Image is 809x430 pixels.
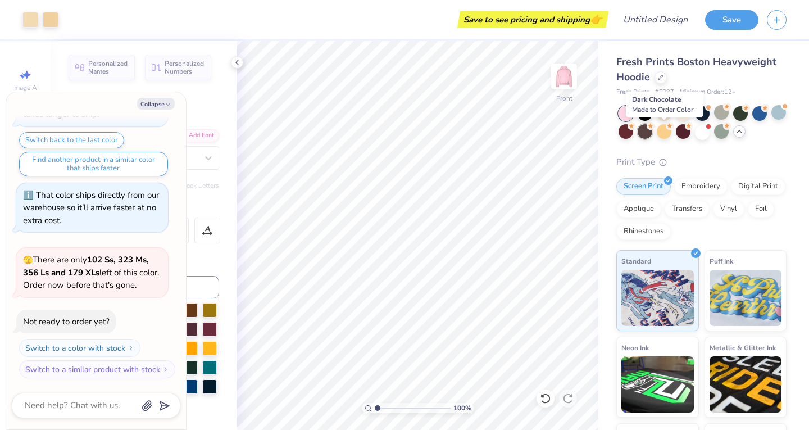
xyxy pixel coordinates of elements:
[626,92,703,117] div: Dark Chocolate
[175,129,219,142] div: Add Font
[665,201,710,218] div: Transfers
[165,60,204,75] span: Personalized Numbers
[19,339,140,357] button: Switch to a color with stock
[748,201,774,218] div: Foil
[590,12,602,26] span: 👉
[553,65,575,88] img: Front
[621,270,694,326] img: Standard
[710,342,776,354] span: Metallic & Glitter Ink
[23,255,33,265] span: 🫣
[453,403,471,413] span: 100 %
[88,60,128,75] span: Personalized Names
[616,55,776,84] span: Fresh Prints Boston Heavyweight Hoodie
[23,254,149,278] strong: 102 Ss, 323 Ms, 356 Ls and 179 XLs
[621,356,694,413] img: Neon Ink
[621,255,651,267] span: Standard
[19,132,124,148] button: Switch back to the last color
[23,189,159,226] div: That color ships directly from our warehouse so it’ll arrive faster at no extra cost.
[710,356,782,413] img: Metallic & Glitter Ink
[710,270,782,326] img: Puff Ink
[616,88,649,97] span: Fresh Prints
[137,98,175,110] button: Collapse
[162,366,169,373] img: Switch to a similar product with stock
[556,93,572,103] div: Front
[616,201,661,218] div: Applique
[128,345,134,351] img: Switch to a color with stock
[460,11,606,28] div: Save to see pricing and shipping
[713,201,744,218] div: Vinyl
[616,178,671,195] div: Screen Print
[731,178,785,195] div: Digital Print
[23,316,110,327] div: Not ready to order yet?
[19,360,175,378] button: Switch to a similar product with stock
[19,152,168,176] button: Find another product in a similar color that ships faster
[621,342,649,354] span: Neon Ink
[680,88,736,97] span: Minimum Order: 12 +
[616,156,787,169] div: Print Type
[12,83,39,92] span: Image AI
[705,10,758,30] button: Save
[614,8,697,31] input: Untitled Design
[632,105,693,114] span: Made to Order Color
[23,254,159,291] span: There are only left of this color. Order now before that's gone.
[674,178,728,195] div: Embroidery
[616,223,671,240] div: Rhinestones
[710,255,733,267] span: Puff Ink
